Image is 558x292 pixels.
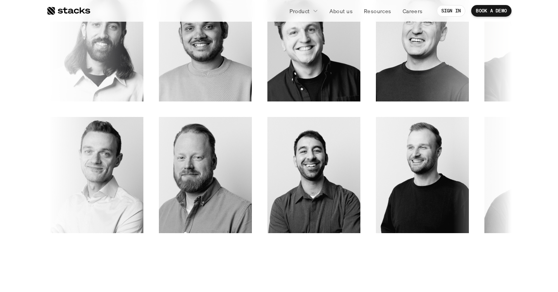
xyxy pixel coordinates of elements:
[325,4,357,18] a: About us
[398,4,427,18] a: Careers
[403,7,423,15] p: Careers
[471,5,511,17] a: BOOK A DEMO
[329,7,353,15] p: About us
[476,8,507,14] p: BOOK A DEMO
[441,8,461,14] p: SIGN IN
[437,5,466,17] a: SIGN IN
[289,7,310,15] p: Product
[364,7,391,15] p: Resources
[359,4,396,18] a: Resources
